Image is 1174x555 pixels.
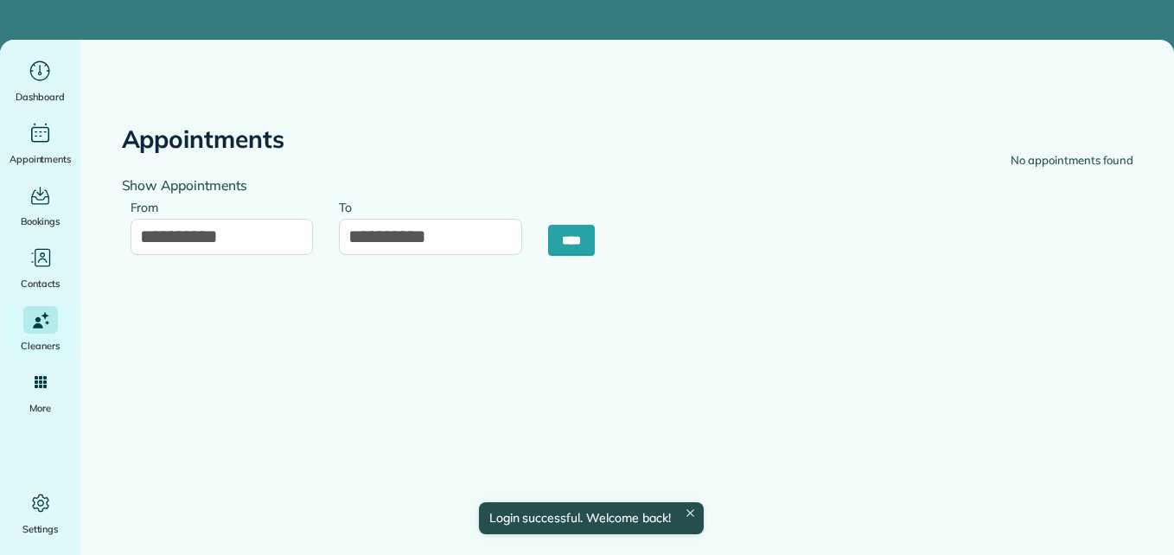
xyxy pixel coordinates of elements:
[21,213,61,230] span: Bookings
[7,119,73,168] a: Appointments
[29,399,51,417] span: More
[7,244,73,292] a: Contacts
[10,150,72,168] span: Appointments
[7,182,73,230] a: Bookings
[22,520,59,538] span: Settings
[16,88,65,105] span: Dashboard
[21,275,60,292] span: Contacts
[122,178,615,193] h4: Show Appointments
[478,502,703,534] div: Login successful. Welcome back!
[7,57,73,105] a: Dashboard
[122,126,285,153] h2: Appointments
[7,306,73,354] a: Cleaners
[131,190,168,222] label: From
[1011,152,1133,169] div: No appointments found
[21,337,60,354] span: Cleaners
[7,489,73,538] a: Settings
[339,190,360,222] label: To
